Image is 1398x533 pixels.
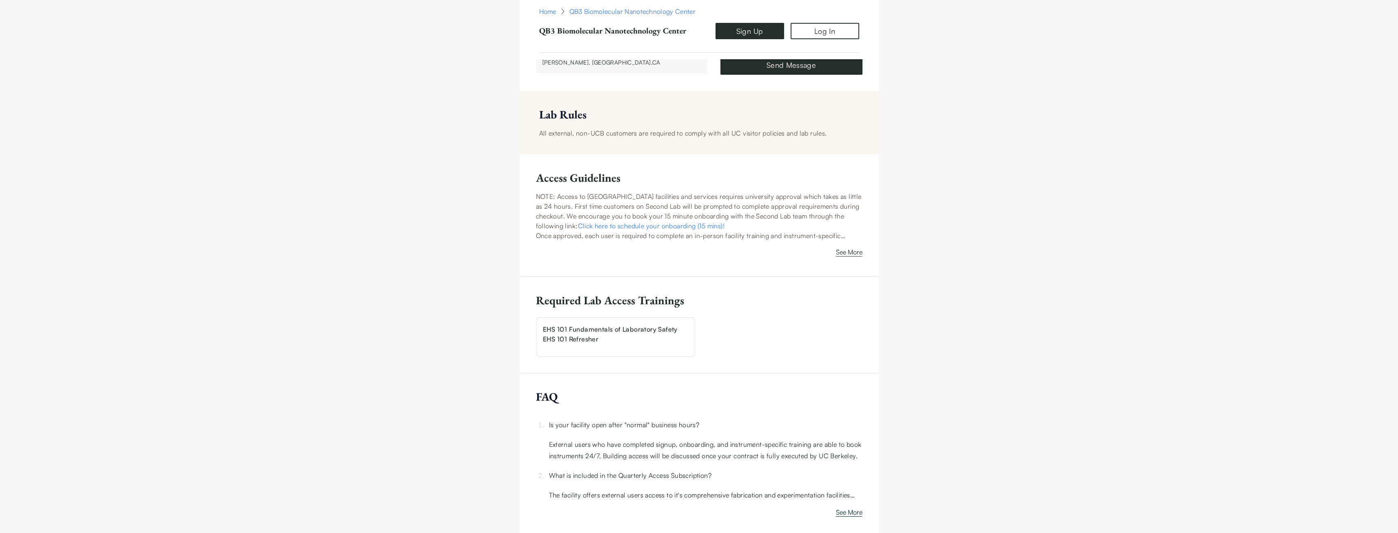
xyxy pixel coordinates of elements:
[791,23,859,39] a: Log In
[836,247,862,260] button: See More
[536,171,862,185] h2: Access Guidelines
[549,470,862,481] p: What is included in the Quarterly Access Subscription?
[539,7,556,16] a: Home
[536,390,862,404] h2: FAQ
[542,58,701,67] div: [PERSON_NAME], [GEOGRAPHIC_DATA] , CA
[716,23,784,39] a: Sign Up
[578,222,725,230] a: Click here to schedule your onboarding (15 mins)!
[539,128,859,138] p: All external, non-UCB customers are required to comply with all UC visitor policies and lab rules.
[549,419,862,430] p: Is your facility open after "normal" business hours?
[543,325,678,343] a: EHS 101 Fundamentals of Laboratory Safety EHS 101 Refresher
[720,55,862,75] a: Send Message
[549,439,862,462] p: External users who have completed signup, onboarding, and instrument-specific training are able t...
[536,192,862,231] p: NOTE: Access to [GEOGRAPHIC_DATA] facilities and services requires university approval which take...
[539,107,859,122] h2: Lab Rules
[536,293,862,308] h2: Required Lab Access Trainings
[569,7,696,16] div: QB3 Biomolecular Nanotechnology Center
[539,26,686,36] p: QB3 Biomolecular Nanotechnology Center
[836,507,862,520] button: See More
[536,231,862,241] p: Once approved, each user is required to complete an in-person facility training and instrument-sp...
[549,489,862,501] p: The facility offers external users access to it's comprehensive fabrication and experimentation f...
